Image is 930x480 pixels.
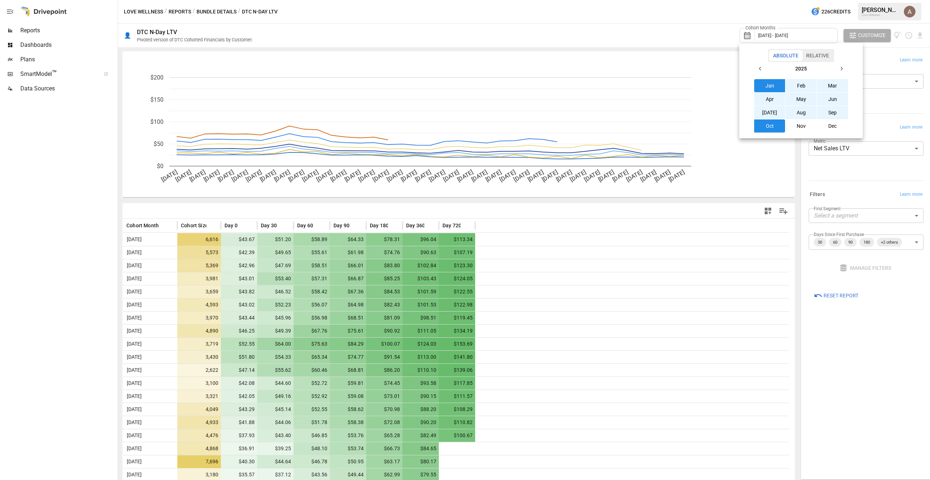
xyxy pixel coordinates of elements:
button: May [785,93,817,106]
button: Oct [754,119,785,133]
button: Mar [817,79,848,92]
button: Relative [802,50,833,61]
button: Apr [754,93,785,106]
button: Feb [785,79,817,92]
button: Jan [754,79,785,92]
button: Jun [817,93,848,106]
button: 2025 [767,62,835,75]
button: Dec [817,119,848,133]
button: [DATE] [754,106,785,119]
button: Absolute [769,50,802,61]
button: Aug [785,106,817,119]
button: Sep [817,106,848,119]
button: Nov [785,119,817,133]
